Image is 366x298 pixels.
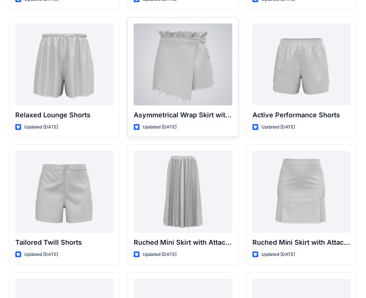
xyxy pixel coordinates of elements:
[15,237,114,248] p: Tailored Twill Shorts
[252,110,351,120] p: Active Performance Shorts
[134,151,232,233] a: Ruched Mini Skirt with Attached Draped Panel
[134,110,232,120] p: Asymmetrical Wrap Skirt with Ruffle Waist
[143,123,176,131] p: Updated [DATE]
[252,237,351,248] p: Ruched Mini Skirt with Attached Draped Panel
[252,23,351,105] a: Active Performance Shorts
[24,251,58,259] p: Updated [DATE]
[24,123,58,131] p: Updated [DATE]
[261,251,295,259] p: Updated [DATE]
[261,123,295,131] p: Updated [DATE]
[252,151,351,233] a: Ruched Mini Skirt with Attached Draped Panel
[15,110,114,120] p: Relaxed Lounge Shorts
[15,23,114,105] a: Relaxed Lounge Shorts
[134,23,232,105] a: Asymmetrical Wrap Skirt with Ruffle Waist
[15,151,114,233] a: Tailored Twill Shorts
[143,251,176,259] p: Updated [DATE]
[134,237,232,248] p: Ruched Mini Skirt with Attached Draped Panel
